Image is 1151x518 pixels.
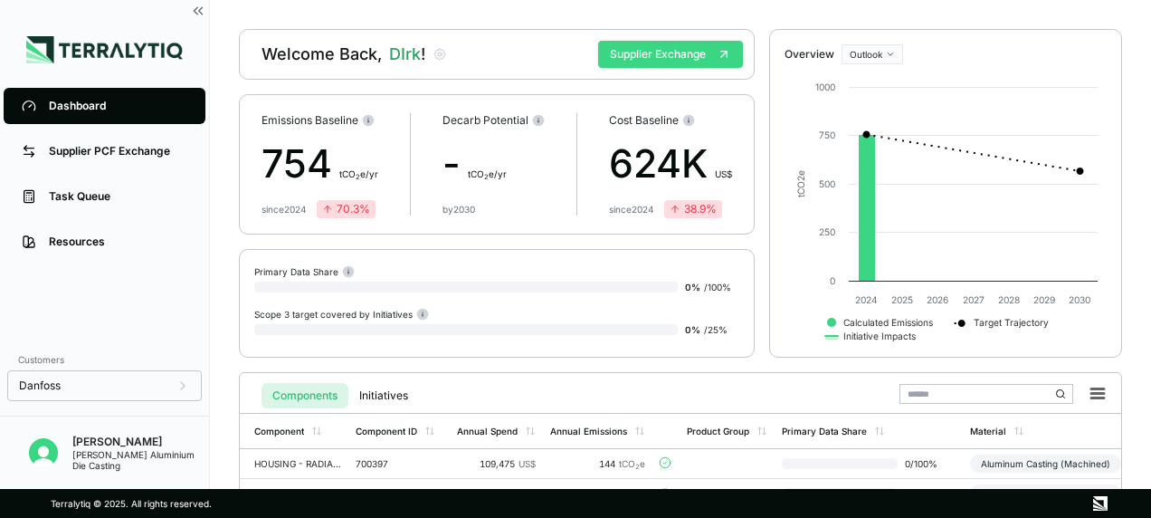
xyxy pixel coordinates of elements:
[715,168,732,179] span: US$
[22,431,65,475] button: Open user button
[785,47,834,62] div: Overview
[1069,294,1090,305] text: 2030
[619,488,645,499] span: tCO e
[609,135,732,193] div: 624K
[598,41,743,68] button: Supplier Exchange
[254,426,304,436] div: Component
[998,294,1020,305] text: 2028
[7,349,202,370] div: Customers
[927,294,948,305] text: 2026
[254,307,429,321] div: Scope 3 target covered by Initiatives
[619,458,645,469] span: tCO e
[795,170,806,197] text: tCO e
[356,426,417,436] div: Component ID
[484,173,489,181] sub: 2
[356,488,442,499] div: 700397
[518,488,536,499] span: US$
[72,435,209,449] div: [PERSON_NAME]
[49,189,187,204] div: Task Queue
[348,383,419,408] button: Initiatives
[356,173,360,181] sub: 2
[421,44,425,63] span: !
[898,458,956,469] span: 0 / 100 %
[1033,294,1055,305] text: 2029
[72,449,209,471] div: [PERSON_NAME] Aluminium Die Casting
[850,49,882,60] span: Outlook
[442,135,545,193] div: -
[550,458,645,469] div: 144
[842,44,903,64] button: Outlook
[262,383,348,408] button: Components
[49,144,187,158] div: Supplier PCF Exchange
[609,113,732,128] div: Cost Baseline
[704,324,728,335] span: / 25 %
[262,43,425,65] div: Welcome Back,
[356,458,442,469] div: 700397
[29,438,58,467] img: DIrk Soelter
[389,43,425,65] span: DIrk
[974,317,1049,329] text: Target Trajectory
[898,488,956,499] span: 0 / 100 %
[442,204,475,215] div: by 2030
[843,331,916,342] text: Initiative Impacts
[687,426,749,436] div: Product Group
[322,202,370,216] div: 70.3 %
[819,226,835,237] text: 250
[815,82,835,92] text: 1000
[970,426,1006,436] div: Material
[685,324,700,335] span: 0 %
[49,235,187,249] div: Resources
[468,168,507,179] span: t CO e/yr
[970,455,1121,473] div: Aluminum Casting (Machined)
[782,426,867,436] div: Primary Data Share
[830,275,835,286] text: 0
[457,458,536,469] div: 109,475
[19,379,61,393] span: Danfoss
[704,282,731,293] span: / 100 %
[795,176,806,181] tspan: 2
[254,458,341,469] div: HOUSING - RADIAL COMBO BEARING - BACK -
[262,204,306,215] div: since 2024
[609,204,653,215] div: since 2024
[518,458,536,469] span: US$
[970,484,1121,503] div: Aluminum Casting (Machined)
[457,488,536,499] div: 187,623
[550,488,645,499] div: 270
[963,294,985,305] text: 2027
[254,264,355,278] div: Primary Data Share
[635,463,640,471] sub: 2
[262,135,378,193] div: 754
[685,282,700,293] span: 0 %
[442,113,545,128] div: Decarb Potential
[550,426,627,436] div: Annual Emissions
[254,488,341,499] div: HOUSING - RADIAL COMBO BEARING - BACK -
[819,129,835,140] text: 750
[339,168,378,179] span: t CO e/yr
[457,426,518,436] div: Annual Spend
[262,113,378,128] div: Emissions Baseline
[49,99,187,113] div: Dashboard
[819,178,835,189] text: 500
[891,294,913,305] text: 2025
[855,294,878,305] text: 2024
[26,36,183,63] img: Logo
[843,317,933,328] text: Calculated Emissions
[670,202,717,216] div: 38.9 %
